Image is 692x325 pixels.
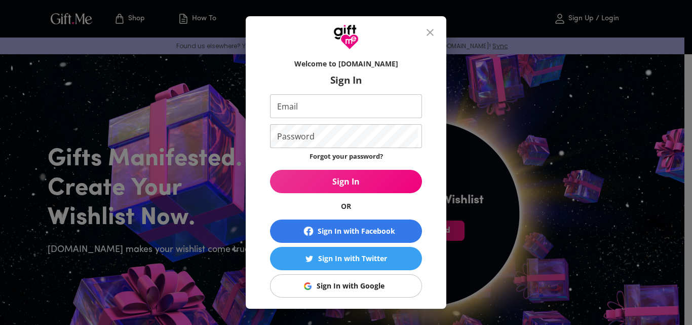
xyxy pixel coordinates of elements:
[270,201,422,211] h6: OR
[270,220,422,243] button: Sign In with Facebook
[270,74,422,86] h6: Sign In
[270,176,422,187] span: Sign In
[333,24,359,50] img: GiftMe Logo
[318,226,395,237] div: Sign In with Facebook
[304,282,312,290] img: Sign In with Google
[318,253,387,264] div: Sign In with Twitter
[286,307,406,317] a: Don't have an account? Sign up
[305,255,313,263] img: Sign In with Twitter
[270,274,422,298] button: Sign In with GoogleSign In with Google
[310,152,383,161] a: Forgot your password?
[270,247,422,270] button: Sign In with TwitterSign In with Twitter
[270,170,422,193] button: Sign In
[418,20,442,45] button: close
[317,280,385,292] div: Sign In with Google
[270,59,422,69] h6: Welcome to [DOMAIN_NAME]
